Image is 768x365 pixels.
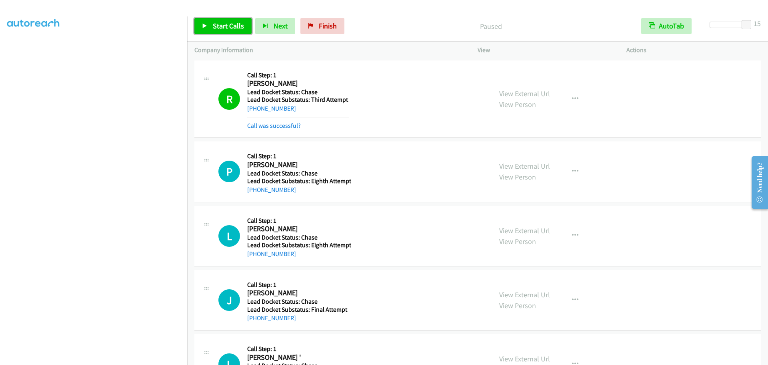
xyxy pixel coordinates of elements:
[247,152,351,160] h5: Call Step: 1
[247,71,349,79] h5: Call Step: 1
[247,314,296,322] a: [PHONE_NUMBER]
[499,100,536,109] a: View Person
[355,21,627,32] p: Paused
[247,122,301,129] a: Call was successful?
[499,301,536,310] a: View Person
[194,18,252,34] a: Start Calls
[247,281,349,289] h5: Call Step: 1
[247,288,349,298] h2: [PERSON_NAME]
[247,345,349,353] h5: Call Step: 1
[300,18,344,34] a: Finish
[194,45,463,55] p: Company Information
[478,45,612,55] p: View
[247,353,349,362] h2: [PERSON_NAME] '
[247,306,349,314] h5: Lead Docket Substatus: Final Attempt
[499,161,550,171] a: View External Url
[247,241,351,249] h5: Lead Docket Substatus: Eighth Attempt
[247,177,351,185] h5: Lead Docket Substatus: Eighth Attempt
[247,160,349,169] h2: [PERSON_NAME]
[247,88,349,96] h5: Lead Docket Status: Chase
[641,18,692,34] button: AutoTab
[247,224,349,234] h2: [PERSON_NAME]
[499,290,550,299] a: View External Url
[247,217,351,225] h5: Call Step: 1
[499,172,536,181] a: View Person
[255,18,295,34] button: Next
[499,89,550,98] a: View External Url
[247,96,349,104] h5: Lead Docket Substatus: Third Attempt
[247,250,296,258] a: [PHONE_NUMBER]
[247,105,296,112] a: [PHONE_NUMBER]
[218,289,240,311] h1: J
[218,225,240,247] div: The call is yet to be attempted
[499,226,550,235] a: View External Url
[218,88,240,110] h1: R
[218,161,240,182] div: The call is yet to be attempted
[319,21,337,30] span: Finish
[626,45,761,55] p: Actions
[247,234,351,242] h5: Lead Docket Status: Chase
[754,18,761,29] div: 15
[247,169,351,177] h5: Lead Docket Status: Chase
[218,289,240,311] div: The call is yet to be attempted
[213,21,244,30] span: Start Calls
[247,298,349,306] h5: Lead Docket Status: Chase
[218,161,240,182] h1: P
[218,225,240,247] h1: L
[499,237,536,246] a: View Person
[274,21,288,30] span: Next
[745,151,768,214] iframe: Resource Center
[499,354,550,363] a: View External Url
[247,186,296,194] a: [PHONE_NUMBER]
[247,79,349,88] h2: [PERSON_NAME]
